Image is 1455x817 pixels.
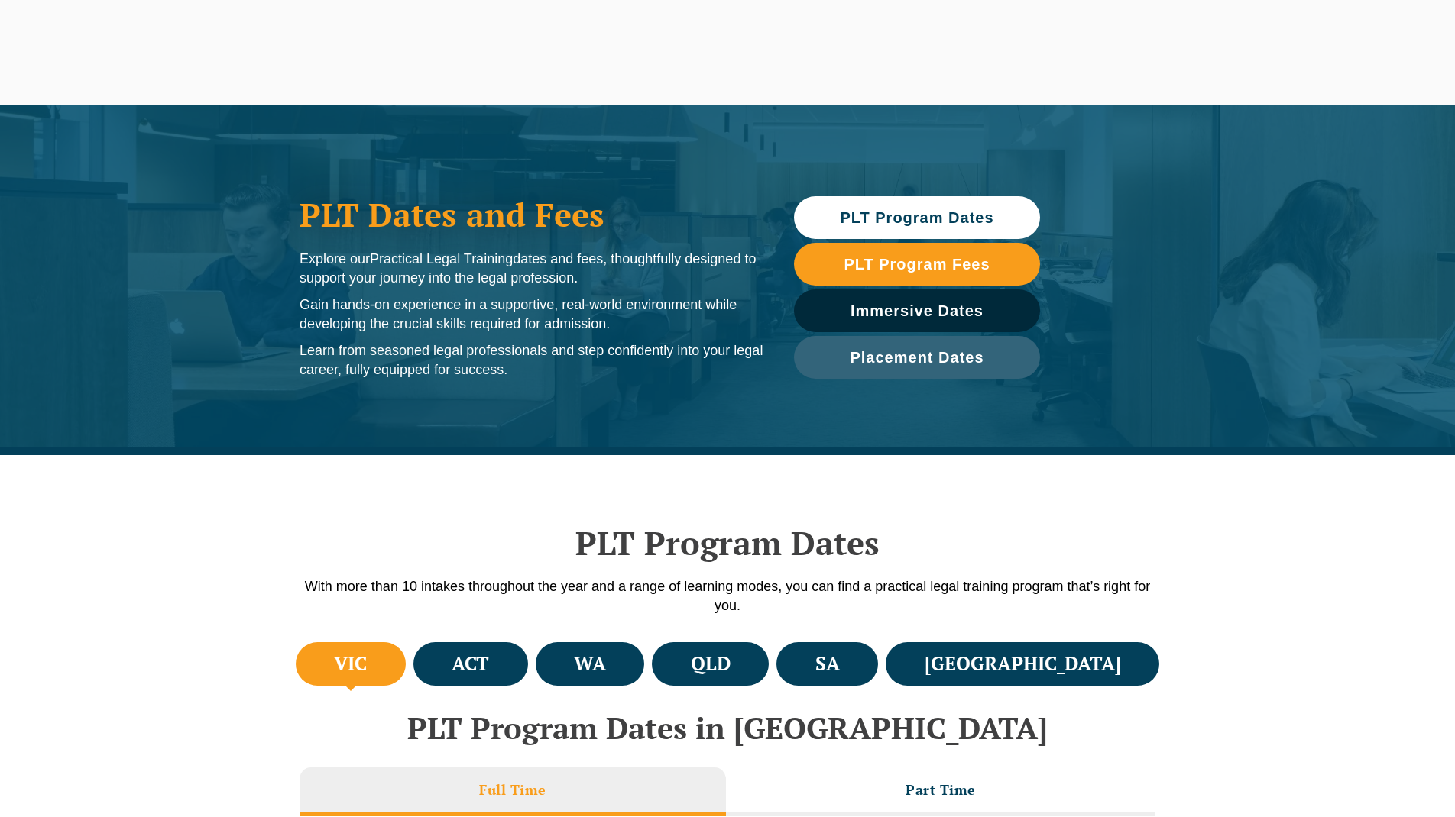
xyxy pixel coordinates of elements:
h4: QLD [691,651,731,677]
h4: VIC [334,651,367,677]
h2: PLT Program Dates in [GEOGRAPHIC_DATA] [292,711,1163,744]
span: Immersive Dates [851,303,984,318]
h4: ACT [452,651,489,677]
h2: PLT Program Dates [292,524,1163,562]
h3: Part Time [906,781,976,799]
h3: Full Time [479,781,546,799]
span: Practical Legal Training [370,251,513,266]
a: Immersive Dates [794,289,1040,332]
a: PLT Program Dates [794,196,1040,239]
span: PLT Program Dates [840,210,993,225]
p: Learn from seasoned legal professionals and step confidently into your legal career, fully equipp... [300,341,763,379]
h4: WA [574,651,606,677]
a: Placement Dates [794,336,1040,379]
span: Placement Dates [850,350,984,365]
a: PLT Program Fees [794,243,1040,286]
h1: PLT Dates and Fees [300,195,763,234]
h4: SA [815,651,840,677]
p: With more than 10 intakes throughout the year and a range of learning modes, you can find a pract... [292,577,1163,615]
span: PLT Program Fees [844,257,990,272]
p: Gain hands-on experience in a supportive, real-world environment while developing the crucial ski... [300,295,763,334]
h4: [GEOGRAPHIC_DATA] [925,651,1121,677]
p: Explore our dates and fees, thoughtfully designed to support your journey into the legal profession. [300,250,763,288]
